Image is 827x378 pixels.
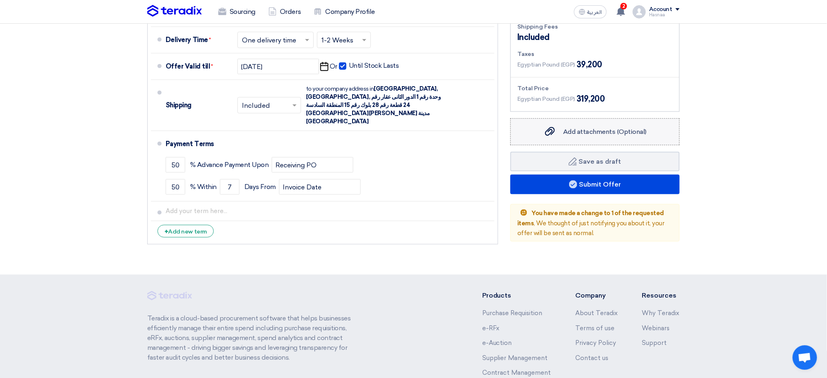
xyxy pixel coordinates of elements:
[237,59,319,74] input: yyyy-mm-dd
[574,5,607,18] button: العربية
[642,310,680,317] a: Why Teradix
[793,345,817,370] div: Open chat
[517,31,550,43] span: Included
[272,157,353,173] input: payment-term-2
[306,85,449,126] div: to your company address in
[482,310,543,317] a: Purchase Requisition
[339,62,399,70] label: Until Stock Lasts
[642,325,670,332] a: Webinars
[633,5,646,18] img: profile_test.png
[190,183,217,191] span: % Within
[649,6,672,13] div: Account
[482,369,551,377] a: Contract Management
[517,209,665,237] span: , We thought of just notifying you about it, your offer will be sent as normal.
[212,3,262,21] a: Sourcing
[649,13,680,17] div: Hasnaa
[510,175,680,194] button: Submit Offer
[262,3,307,21] a: Orders
[587,9,602,15] span: العربية
[575,291,618,301] li: Company
[220,179,239,195] input: payment-term-2
[642,340,667,347] a: Support
[517,95,575,103] span: Egyptian Pound (EGP)
[166,96,231,115] div: Shipping
[166,30,231,50] div: Delivery Time
[147,314,360,363] p: Teradix is a cloud-based procurement software that helps businesses efficiently manage their enti...
[279,179,361,195] input: payment-term-2
[642,291,680,301] li: Resources
[482,291,551,301] li: Products
[244,183,276,191] span: Days From
[306,85,441,125] span: [GEOGRAPHIC_DATA], [GEOGRAPHIC_DATA], وحدة رقم 1 الدور الثانى عقار رقم 24 قطعة رقم 28 بلوك رقم 15...
[575,325,614,332] a: Terms of use
[166,179,185,195] input: payment-term-2
[147,5,202,17] img: Teradix logo
[482,325,500,332] a: e-RFx
[166,203,491,219] input: Add your term here...
[330,62,337,71] span: Or
[563,128,647,136] span: Add attachments (Optional)
[482,340,512,347] a: e-Auction
[510,152,680,171] button: Save as draft
[517,22,673,31] div: Shipping Fees
[190,161,268,169] span: % Advance Payment Upon
[166,57,231,76] div: Offer Valid till
[575,355,608,362] a: Contact us
[517,60,575,69] span: Egyptian Pound (EGP)
[166,157,185,173] input: payment-term-1
[517,209,664,227] span: You have made a change to 1 of the requested items
[576,58,602,71] span: 39,200
[575,310,618,317] a: About Teradix
[164,228,169,236] span: +
[517,50,673,58] div: Taxes
[621,3,627,9] span: 2
[517,84,673,93] div: Total Price
[576,93,605,105] span: 319,200
[307,3,381,21] a: Company Profile
[575,340,616,347] a: Privacy Policy
[166,134,485,154] div: Payment Terms
[482,355,548,362] a: Supplier Management
[157,225,214,238] div: Add new term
